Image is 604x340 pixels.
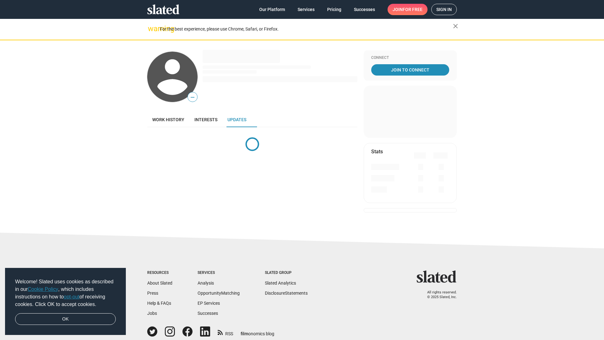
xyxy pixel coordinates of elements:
a: Analysis [198,280,214,286]
span: for free [403,4,422,15]
span: Join [393,4,422,15]
a: EP Services [198,301,220,306]
a: Pricing [322,4,346,15]
span: Successes [354,4,375,15]
span: Services [298,4,315,15]
a: About Slated [147,280,172,286]
mat-card-title: Stats [371,148,383,155]
a: dismiss cookie message [15,313,116,325]
span: Sign in [436,4,452,15]
a: OpportunityMatching [198,291,240,296]
a: Cookie Policy [28,286,58,292]
a: RSS [218,327,233,337]
a: opt-out [64,294,80,299]
span: — [188,93,197,101]
span: Welcome! Slated uses cookies as described in our , which includes instructions on how to of recei... [15,278,116,308]
a: Successes [198,311,218,316]
div: Connect [371,55,449,60]
a: Interests [189,112,222,127]
span: Our Platform [259,4,285,15]
a: Successes [349,4,380,15]
div: cookieconsent [5,268,126,335]
div: For the best experience, please use Chrome, Safari, or Firefox. [160,25,453,33]
a: Work history [147,112,189,127]
a: filmonomics blog [241,326,274,337]
a: Join To Connect [371,64,449,76]
a: Updates [222,112,251,127]
a: Press [147,291,158,296]
span: Updates [227,117,246,122]
a: Slated Analytics [265,280,296,286]
div: Resources [147,270,172,275]
span: Interests [194,117,217,122]
a: Jobs [147,311,157,316]
mat-icon: close [452,22,459,30]
div: Services [198,270,240,275]
a: Sign in [431,4,457,15]
a: Our Platform [254,4,290,15]
a: Services [293,4,320,15]
a: DisclosureStatements [265,291,308,296]
span: Join To Connect [372,64,448,76]
p: All rights reserved. © 2025 Slated, Inc. [421,290,457,299]
a: Joinfor free [388,4,428,15]
mat-icon: warning [148,25,155,32]
span: Work history [152,117,184,122]
span: Pricing [327,4,341,15]
span: film [241,331,248,336]
a: Help & FAQs [147,301,171,306]
div: Slated Group [265,270,308,275]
